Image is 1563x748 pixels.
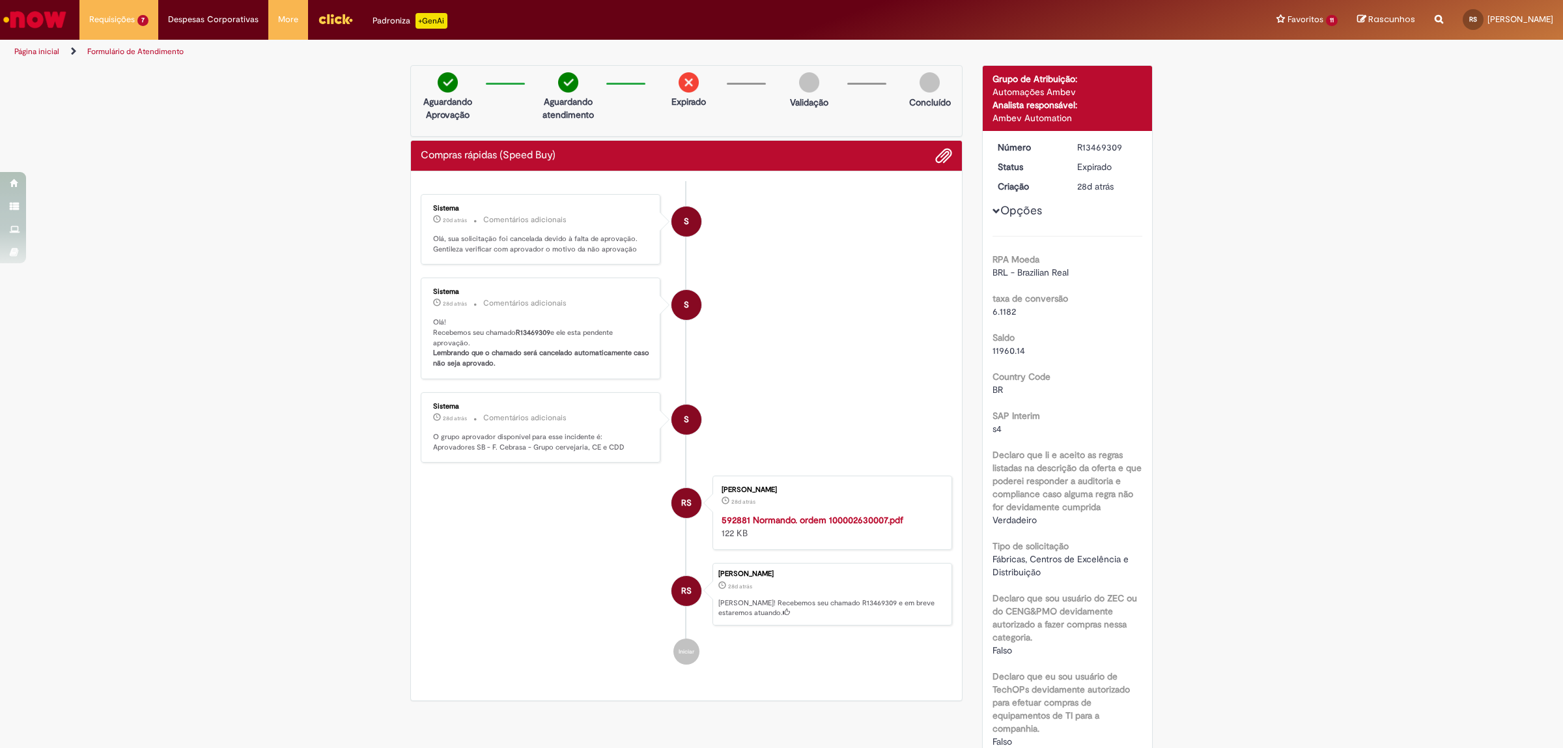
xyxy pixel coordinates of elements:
[443,300,467,308] span: 28d atrás
[993,72,1143,85] div: Grupo de Atribuição:
[993,345,1025,356] span: 11960.14
[993,670,1130,734] b: Declaro que eu sou usuário de TechOPs devidamente autorizado para efetuar compras de equipamentos...
[993,332,1015,343] b: Saldo
[988,160,1068,173] dt: Status
[483,214,567,225] small: Comentários adicionais
[1487,14,1553,25] span: [PERSON_NAME]
[1288,13,1323,26] span: Favoritos
[438,72,458,93] img: check-circle-green.png
[993,423,1002,435] span: s4
[89,13,135,26] span: Requisições
[993,306,1016,317] span: 6.1182
[993,384,1003,396] span: BR
[415,13,447,29] p: +GenAi
[684,404,689,435] span: S
[1326,15,1338,26] span: 11
[993,592,1137,643] b: Declaro que sou usuário do ZEC ou do CENG&PMO devidamente autorizado a fazer compras nessa catego...
[993,111,1143,124] div: Ambev Automation
[1077,160,1138,173] div: Expirado
[671,576,701,606] div: Ronaldo Gomes Dos Santos
[722,486,938,494] div: [PERSON_NAME]
[993,293,1068,304] b: taxa de conversão
[433,205,650,212] div: Sistema
[671,207,701,237] div: System
[993,371,1050,382] b: Country Code
[790,96,828,109] p: Validação
[671,405,701,435] div: System
[684,206,689,237] span: S
[993,266,1069,278] span: BRL - Brazilian Real
[993,514,1037,526] span: Verdadeiro
[935,147,952,164] button: Adicionar anexos
[1357,14,1415,26] a: Rascunhos
[537,95,600,121] p: Aguardando atendimento
[993,410,1040,422] b: SAP Interim
[988,180,1068,193] dt: Criação
[1077,180,1138,193] div: 01/09/2025 16:01:54
[421,563,952,626] li: Ronaldo Gomes Dos Santos
[421,150,556,162] h2: Compras rápidas (Speed Buy) Histórico de tíquete
[993,736,1012,747] span: Falso
[731,498,755,506] time: 01/09/2025 16:01:37
[516,328,550,338] b: R13469309
[671,95,706,108] p: Expirado
[421,181,952,678] ul: Histórico de tíquete
[1077,141,1138,154] div: R13469309
[433,348,651,368] b: Lembrando que o chamado será cancelado automaticamente caso não seja aprovado.
[728,583,752,590] time: 01/09/2025 16:01:54
[722,513,938,539] div: 122 KB
[433,403,650,410] div: Sistema
[671,290,701,320] div: System
[993,85,1143,98] div: Automações Ambev
[1368,13,1415,25] span: Rascunhos
[718,570,945,578] div: [PERSON_NAME]
[168,13,259,26] span: Despesas Corporativas
[993,449,1142,513] b: Declaro que li e aceito as regras listadas na descrição da oferta e que poderei responder a audit...
[483,412,567,424] small: Comentários adicionais
[433,288,650,296] div: Sistema
[993,540,1069,552] b: Tipo de solicitação
[718,598,945,618] p: [PERSON_NAME]! Recebemos seu chamado R13469309 e em breve estaremos atuando.
[433,234,650,254] p: Olá, sua solicitação foi cancelada devido à falta de aprovação. Gentileza verificar com aprovador...
[14,46,59,57] a: Página inicial
[137,15,148,26] span: 7
[920,72,940,93] img: img-circle-grey.png
[993,98,1143,111] div: Analista responsável:
[483,298,567,309] small: Comentários adicionais
[373,13,447,29] div: Padroniza
[278,13,298,26] span: More
[909,96,951,109] p: Concluído
[443,414,467,422] time: 01/09/2025 16:02:04
[684,289,689,321] span: S
[10,40,1032,64] ul: Trilhas de página
[722,514,903,526] a: 592881 Normando. ordem 100002630007.pdf
[558,72,578,93] img: check-circle-green.png
[416,95,479,121] p: Aguardando Aprovação
[799,72,819,93] img: img-circle-grey.png
[1077,180,1114,192] span: 28d atrás
[443,414,467,422] span: 28d atrás
[993,553,1131,578] span: Fábricas, Centros de Excelência e Distribuição
[433,432,650,452] p: O grupo aprovador disponível para esse incidente é: Aprovadores SB - F. Cebrasa - Grupo cervejari...
[1,7,68,33] img: ServiceNow
[433,317,650,369] p: Olá! Recebemos seu chamado e ele esta pendente aprovação.
[681,575,692,607] span: RS
[1077,180,1114,192] time: 01/09/2025 16:01:54
[671,488,701,518] div: Ronaldo Gomes Dos Santos
[993,644,1012,656] span: Falso
[443,216,467,224] time: 09/09/2025 14:01:54
[443,300,467,308] time: 01/09/2025 16:02:07
[993,253,1039,265] b: RPA Moeda
[443,216,467,224] span: 20d atrás
[728,583,752,590] span: 28d atrás
[731,498,755,506] span: 28d atrás
[1469,15,1477,23] span: RS
[87,46,184,57] a: Formulário de Atendimento
[988,141,1068,154] dt: Número
[681,487,692,519] span: RS
[679,72,699,93] img: remove.png
[318,9,353,29] img: click_logo_yellow_360x200.png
